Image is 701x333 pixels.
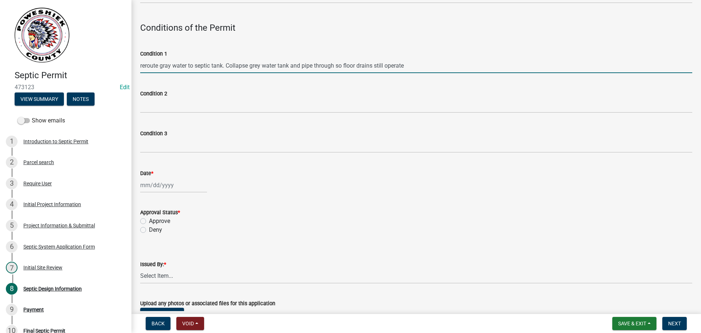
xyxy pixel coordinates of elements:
div: 8 [6,283,18,295]
label: Issued By: [140,262,166,267]
label: Approve [149,217,170,226]
button: Back [146,317,171,330]
label: Deny [149,226,162,234]
a: Edit [120,84,130,91]
div: Initial Site Review [23,265,62,270]
wm-modal-confirm: Edit Application Number [120,84,130,91]
span: Save & Exit [618,321,646,326]
label: Condition 1 [140,52,167,57]
div: 9 [6,304,18,315]
input: mm/dd/yyyy [140,178,207,193]
button: Select files [140,308,184,321]
span: Back [152,321,165,326]
button: Next [662,317,687,330]
div: Project Information & Submittal [23,223,95,228]
span: 473123 [15,84,117,91]
h4: Septic Permit [15,70,126,81]
div: Parcel search [23,160,54,165]
div: 6 [6,241,18,253]
div: 2 [6,156,18,168]
img: Poweshiek County, IA [15,8,69,63]
button: Notes [67,92,95,106]
div: Payment [23,307,44,312]
div: Septic Design Information [23,286,82,291]
button: Save & Exit [612,317,656,330]
div: 5 [6,220,18,231]
label: Approval Status [140,210,180,215]
wm-modal-confirm: Summary [15,97,64,102]
wm-modal-confirm: Notes [67,97,95,102]
div: 1 [6,136,18,147]
label: Condition 3 [140,131,167,136]
span: Void [182,321,194,326]
button: Void [176,317,204,330]
label: Condition 2 [140,91,167,97]
div: Introduction to Septic Permit [23,139,88,144]
div: Initial Project Information [23,202,81,207]
div: 4 [6,198,18,210]
div: 7 [6,262,18,273]
div: 3 [6,178,18,189]
button: View Summary [15,92,64,106]
label: Upload any photos or associated files for this application [140,301,275,306]
div: Require User [23,181,52,186]
span: Next [668,321,681,326]
div: Septic System Application Form [23,244,95,249]
label: Show emails [18,116,65,125]
h4: Conditions of the Permit [140,23,692,33]
label: Date [140,171,153,176]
